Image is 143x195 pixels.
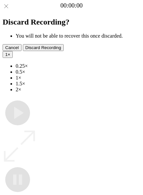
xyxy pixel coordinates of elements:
[3,18,140,27] h2: Discard Recording?
[16,75,140,81] li: 1×
[3,51,13,58] button: 1×
[16,81,140,87] li: 1.5×
[60,2,83,9] a: 00:00:00
[16,63,140,69] li: 0.25×
[16,87,140,93] li: 2×
[23,44,64,51] button: Discard Recording
[16,33,140,39] li: You will not be able to recover this once discarded.
[5,52,8,57] span: 1
[16,69,140,75] li: 0.5×
[3,44,22,51] button: Cancel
